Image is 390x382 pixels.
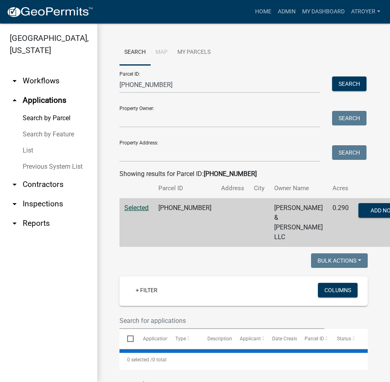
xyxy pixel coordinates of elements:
[204,170,257,178] strong: [PHONE_NUMBER]
[332,111,367,125] button: Search
[119,329,135,348] datatable-header-cell: Select
[10,199,19,209] i: arrow_drop_down
[200,329,232,348] datatable-header-cell: Description
[167,329,200,348] datatable-header-cell: Type
[10,76,19,86] i: arrow_drop_down
[240,336,261,342] span: Applicant
[348,4,384,19] a: atroyer
[272,336,300,342] span: Date Created
[175,336,186,342] span: Type
[249,179,269,198] th: City
[119,312,324,329] input: Search for applications
[297,329,329,348] datatable-header-cell: Parcel ID
[275,4,299,19] a: Admin
[311,253,368,268] button: Bulk Actions
[153,198,216,247] td: [PHONE_NUMBER]
[329,329,362,348] datatable-header-cell: Status
[10,219,19,228] i: arrow_drop_down
[10,95,19,105] i: arrow_drop_up
[337,336,351,342] span: Status
[332,145,367,160] button: Search
[264,329,297,348] datatable-header-cell: Date Created
[124,204,149,212] a: Selected
[119,169,368,179] div: Showing results for Parcel ID:
[207,336,232,342] span: Description
[10,180,19,189] i: arrow_drop_down
[119,350,368,370] div: 0 total
[328,179,354,198] th: Acres
[153,179,216,198] th: Parcel ID
[135,329,167,348] datatable-header-cell: Application Number
[269,179,328,198] th: Owner Name
[216,179,249,198] th: Address
[299,4,348,19] a: My Dashboard
[332,76,367,91] button: Search
[127,357,152,363] span: 0 selected /
[232,329,264,348] datatable-header-cell: Applicant
[129,283,164,297] a: + Filter
[328,198,354,247] td: 0.290
[318,283,358,297] button: Columns
[269,198,328,247] td: [PERSON_NAME] & [PERSON_NAME] LLC
[252,4,275,19] a: Home
[143,336,187,342] span: Application Number
[173,40,215,66] a: My Parcels
[305,336,324,342] span: Parcel ID
[119,40,151,66] a: Search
